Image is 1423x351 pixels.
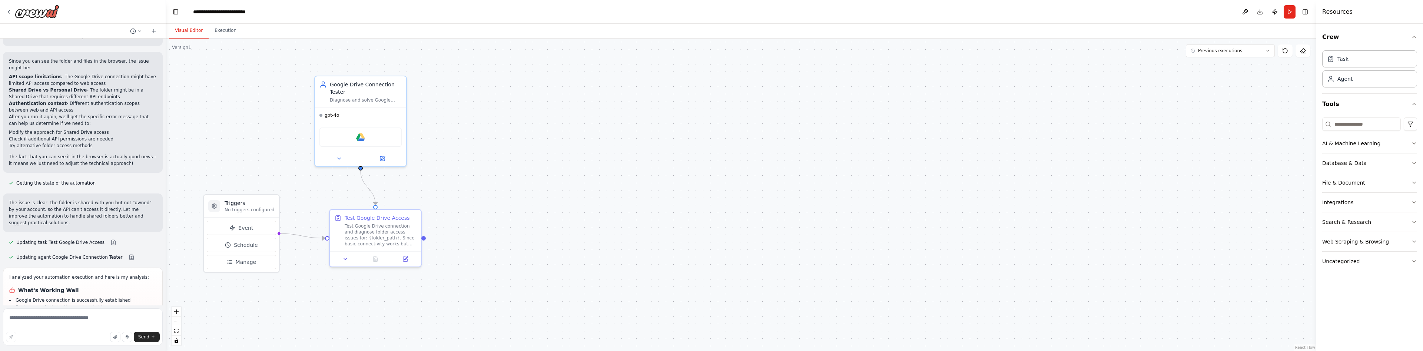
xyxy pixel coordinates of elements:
[15,5,59,18] img: Logo
[9,297,156,304] li: Google Drive connection is successfully established
[1322,134,1417,153] button: AI & Machine Learning
[1322,252,1417,271] button: Uncategorized
[9,101,67,106] strong: Authentication context
[330,81,402,96] div: Google Drive Connection Tester
[9,304,156,310] li: Basic connectivity testing works reliably
[1198,48,1242,54] span: Previous executions
[122,332,132,342] button: Click to speak your automation idea
[9,142,157,149] li: Try alternative folder access methods
[1322,193,1417,212] button: Integrations
[345,223,417,247] div: Test Google Drive connection and diagnose folder access issues for: {folder_path}. Since basic co...
[207,238,276,252] button: Schedule
[9,74,62,79] strong: API scope limitations
[16,254,123,260] span: Updating agent Google Drive Connection Tester
[1322,218,1371,226] div: Search & Research
[172,336,181,345] button: toggle interactivity
[1337,55,1349,63] div: Task
[1295,345,1315,350] a: React Flow attribution
[325,112,339,118] span: gpt-4o
[361,154,403,163] button: Open in side panel
[1322,258,1360,265] div: Uncategorized
[1322,159,1367,167] div: Database & Data
[360,255,391,264] button: No output available
[172,307,181,317] button: zoom in
[1322,212,1417,232] button: Search & Research
[1322,173,1417,192] button: File & Document
[345,214,410,222] div: Test Google Drive Access
[1322,94,1417,115] button: Tools
[1322,153,1417,173] button: Database & Data
[1322,232,1417,251] button: Web Scraping & Browsing
[172,317,181,326] button: zoom out
[329,209,422,267] div: Test Google Drive AccessTest Google Drive connection and diagnose folder access issues for: {fold...
[1322,47,1417,93] div: Crew
[356,133,365,142] img: Google drive
[357,170,379,205] g: Edge from b7ba0b8e-8d11-40f9-9165-1df4f12b0c7d to 97dc1b9a-c789-4c87-bc43-c9d1aa3b1abd
[9,100,157,113] li: - Different authentication scopes between web and API access
[1337,75,1353,83] div: Agent
[236,258,256,266] span: Manage
[138,334,149,340] span: Send
[225,207,275,213] p: No triggers configured
[1322,115,1417,277] div: Tools
[238,224,253,232] span: Event
[172,307,181,345] div: React Flow controls
[9,58,157,71] p: Since you can see the folder and files in the browser, the issue might be:
[203,194,280,273] div: TriggersNo triggers configuredEventScheduleManage
[330,97,402,103] div: Diagnose and solve Google Drive folder access issues. Focus on the common problem where users can...
[9,287,156,294] h1: What's Working Well
[9,113,157,127] p: After you run it again, we'll get the specific error message that can help us determine if we nee...
[172,44,191,50] div: Version 1
[225,199,275,207] h3: Triggers
[1322,179,1365,186] div: File & Document
[9,136,157,142] li: Check if additional API permissions are needed
[148,27,160,36] button: Start a new chat
[207,221,276,235] button: Event
[9,129,157,136] li: Modify the approach for Shared Drive access
[9,87,157,100] li: - The folder might be in a Shared Drive that requires different API endpoints
[392,255,418,264] button: Open in side panel
[134,332,160,342] button: Send
[170,7,181,17] button: Hide left sidebar
[234,241,258,249] span: Schedule
[9,153,157,167] p: The fact that you can see it in the browser is actually good news - it means we just need to adju...
[9,274,156,281] p: I analyzed your automation execution and here is my analysis:
[314,76,407,167] div: Google Drive Connection TesterDiagnose and solve Google Drive folder access issues. Focus on the ...
[1322,140,1380,147] div: AI & Machine Learning
[16,180,96,186] span: Getting the state of the automation
[9,73,157,87] li: - The Google Drive connection might have limited API access compared to web access
[127,27,145,36] button: Switch to previous chat
[1322,27,1417,47] button: Crew
[9,199,157,226] p: The issue is clear: the folder is shared with you but not "owned" by your account, so the API can...
[169,23,209,39] button: Visual Editor
[1300,7,1310,17] button: Hide right sidebar
[9,87,87,93] strong: Shared Drive vs Personal Drive
[1186,44,1275,57] button: Previous executions
[193,8,261,16] nav: breadcrumb
[209,23,242,39] button: Execution
[6,332,16,342] button: Improve this prompt
[1322,199,1353,206] div: Integrations
[172,326,181,336] button: fit view
[1322,238,1389,245] div: Web Scraping & Browsing
[16,239,105,245] span: Updating task Test Google Drive Access
[207,255,276,269] button: Manage
[1322,7,1353,16] h4: Resources
[110,332,120,342] button: Upload files
[278,230,325,242] g: Edge from triggers to 97dc1b9a-c789-4c87-bc43-c9d1aa3b1abd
